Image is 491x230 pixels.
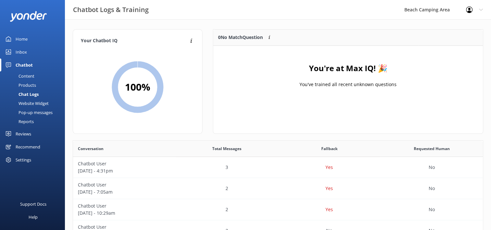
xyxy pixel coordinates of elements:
[4,90,39,99] div: Chat Logs
[16,153,31,166] div: Settings
[73,199,483,220] div: row
[16,45,27,58] div: Inbox
[212,146,241,152] span: Total Messages
[325,164,333,171] p: Yes
[429,164,435,171] p: No
[226,185,228,192] p: 2
[125,79,150,95] h2: 100 %
[300,81,397,88] p: You've trained all recent unknown questions
[4,99,49,108] div: Website Widget
[213,46,483,111] div: grid
[78,181,171,188] p: Chatbot User
[325,185,333,192] p: Yes
[226,206,228,213] p: 2
[309,62,387,74] h4: You're at Max IQ! 🎉
[218,34,263,41] p: 0 No Match Question
[29,211,38,224] div: Help
[4,108,65,117] a: Pop-up messages
[78,210,171,217] p: [DATE] - 10:29am
[20,198,46,211] div: Support Docs
[429,185,435,192] p: No
[4,81,36,90] div: Products
[4,71,65,81] a: Content
[73,178,483,199] div: row
[429,206,435,213] p: No
[16,127,31,140] div: Reviews
[10,11,47,22] img: yonder-white-logo.png
[414,146,450,152] span: Requested Human
[4,99,65,108] a: Website Widget
[4,108,53,117] div: Pop-up messages
[78,146,104,152] span: Conversation
[4,81,65,90] a: Products
[78,167,171,174] p: [DATE] - 4:31pm
[4,117,34,126] div: Reports
[73,5,149,15] h3: Chatbot Logs & Training
[321,146,337,152] span: Fallback
[73,157,483,178] div: row
[4,117,65,126] a: Reports
[78,188,171,196] p: [DATE] - 7:05am
[16,140,40,153] div: Recommend
[16,32,28,45] div: Home
[78,160,171,167] p: Chatbot User
[16,58,33,71] div: Chatbot
[325,206,333,213] p: Yes
[4,71,34,81] div: Content
[4,90,65,99] a: Chat Logs
[226,164,228,171] p: 3
[81,37,188,45] h4: Your Chatbot IQ
[78,202,171,210] p: Chatbot User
